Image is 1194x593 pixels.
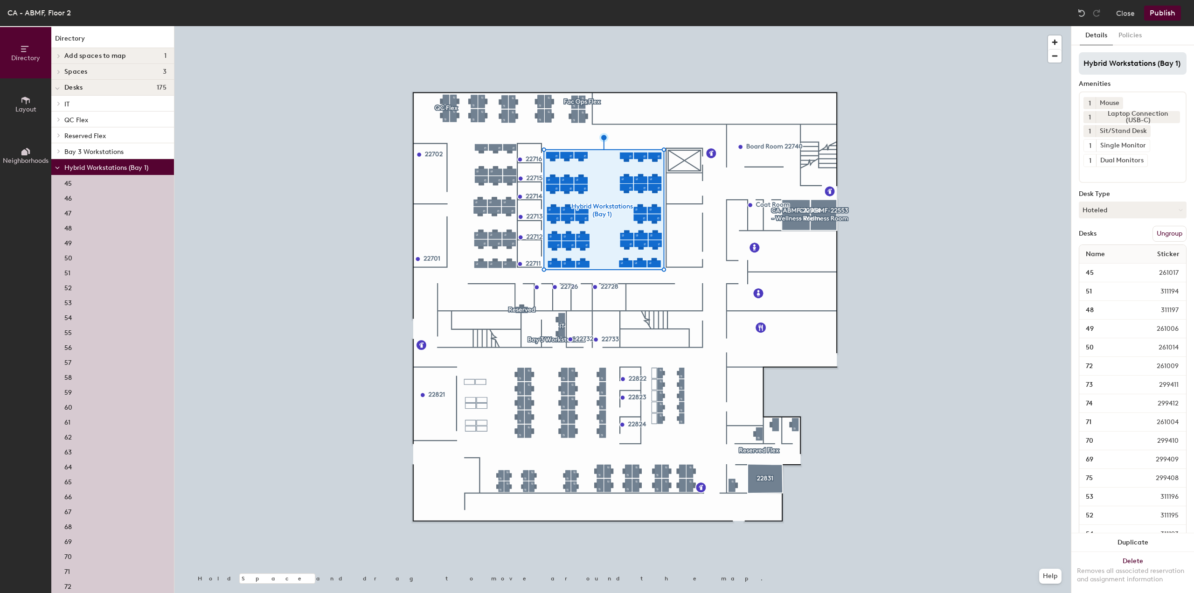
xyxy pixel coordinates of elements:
span: 1 [1089,156,1091,166]
span: 261006 [1134,324,1184,334]
p: 49 [64,237,72,247]
p: 47 [64,207,71,217]
span: 311193 [1138,529,1184,539]
button: Duplicate [1071,533,1194,552]
button: 1 [1083,125,1096,137]
p: 48 [64,222,72,232]
input: Unnamed desk [1081,378,1137,391]
span: 261004 [1134,417,1184,427]
input: Unnamed desk [1081,453,1133,466]
input: Unnamed desk [1081,285,1138,298]
span: 1 [1089,141,1091,151]
span: 261017 [1137,268,1184,278]
span: Hybrid Workstations (Bay 1) [64,164,148,172]
button: 1 [1084,140,1096,152]
span: 299411 [1137,380,1184,390]
p: 68 [64,520,72,531]
span: Bay 3 Workstations [64,148,124,156]
button: Hoteled [1079,202,1187,218]
p: 53 [64,296,72,307]
p: 62 [64,431,72,441]
span: Spaces [64,68,88,76]
p: 56 [64,341,72,352]
div: CA - ABMF, Floor 2 [7,7,71,19]
input: Unnamed desk [1081,304,1138,317]
p: 72 [64,580,71,591]
p: 50 [64,251,72,262]
p: 52 [64,281,72,292]
button: Policies [1113,26,1147,45]
p: 57 [64,356,71,367]
span: 1 [1089,126,1091,136]
p: 66 [64,490,72,501]
div: Removes all associated reservation and assignment information [1077,567,1188,584]
span: 311195 [1138,510,1184,521]
input: Unnamed desk [1081,397,1135,410]
p: 67 [64,505,71,516]
input: Unnamed desk [1081,322,1134,335]
p: 59 [64,386,72,397]
div: Desk Type [1079,190,1187,198]
span: 261009 [1134,361,1184,371]
div: Sit/Stand Desk [1096,125,1151,137]
span: 299409 [1133,454,1184,465]
span: IT [64,100,69,108]
span: Reserved Flex [64,132,106,140]
input: Unnamed desk [1081,266,1137,279]
button: 1 [1084,154,1096,167]
input: Unnamed desk [1081,360,1134,373]
input: Unnamed desk [1081,490,1138,503]
span: Sticker [1152,246,1184,263]
span: Directory [11,54,40,62]
p: 46 [64,192,72,202]
p: 58 [64,371,72,382]
div: Desks [1079,230,1097,237]
button: DeleteRemoves all associated reservation and assignment information [1071,552,1194,593]
span: Desks [64,84,83,91]
div: Amenities [1079,80,1187,88]
span: Name [1081,246,1110,263]
span: 1 [1089,112,1091,122]
p: 71 [64,565,70,576]
input: Unnamed desk [1081,434,1135,447]
span: QC Flex [64,116,88,124]
div: Dual Monitors [1096,154,1147,167]
span: 175 [157,84,167,91]
button: Close [1116,6,1135,21]
span: 1 [1089,98,1091,108]
input: Unnamed desk [1081,416,1134,429]
p: 65 [64,475,72,486]
span: 1 [164,52,167,60]
span: Layout [15,105,36,113]
div: Mouse [1096,97,1123,109]
input: Unnamed desk [1081,528,1138,541]
span: 311196 [1138,492,1184,502]
span: 299410 [1135,436,1184,446]
span: Add spaces to map [64,52,126,60]
button: 1 [1083,97,1096,109]
div: Laptop Connection (USB-C) [1096,111,1180,123]
span: 299408 [1133,473,1184,483]
p: 55 [64,326,72,337]
button: 1 [1083,111,1096,123]
p: 70 [64,550,72,561]
input: Unnamed desk [1081,472,1133,485]
span: 3 [163,68,167,76]
h1: Directory [51,34,174,48]
button: Help [1039,569,1062,584]
p: 69 [64,535,72,546]
p: 51 [64,266,70,277]
p: 60 [64,401,72,412]
div: Single Monitor [1096,140,1150,152]
span: 311194 [1138,286,1184,297]
p: 45 [64,177,72,188]
p: 63 [64,446,72,456]
span: 261014 [1136,342,1184,353]
button: Ungroup [1152,226,1187,242]
input: Unnamed desk [1081,509,1138,522]
img: Undo [1077,8,1086,18]
p: 54 [64,311,72,322]
button: Details [1080,26,1113,45]
button: Publish [1144,6,1181,21]
span: Neighborhoods [3,157,49,165]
